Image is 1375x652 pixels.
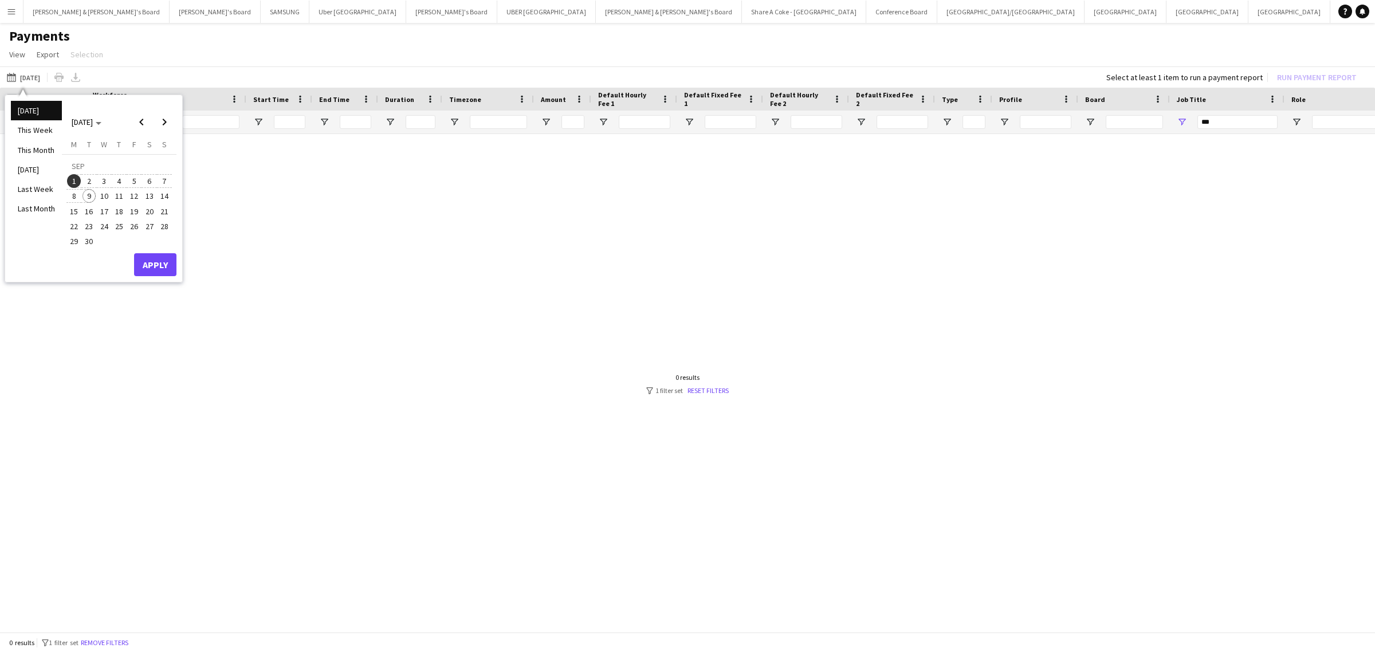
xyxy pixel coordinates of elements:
[112,174,127,188] button: 04-09-2025
[9,49,25,60] span: View
[112,203,127,218] button: 18-09-2025
[101,139,107,150] span: W
[97,174,112,188] button: 03-09-2025
[962,115,985,129] input: Type Filter Input
[127,189,141,203] span: 12
[1020,115,1071,129] input: Profile Filter Input
[67,234,81,248] span: 29
[81,174,96,188] button: 02-09-2025
[253,95,289,104] span: Start Time
[132,139,136,150] span: F
[153,111,176,133] button: Next month
[127,174,142,188] button: 05-09-2025
[143,219,156,233] span: 27
[937,1,1085,23] button: [GEOGRAPHIC_DATA]/[GEOGRAPHIC_DATA]
[78,637,131,649] button: Remove filters
[449,117,459,127] button: Open Filter Menu
[705,115,756,129] input: Default Fixed Fee 1 Filter Input
[112,174,126,188] span: 4
[112,219,127,234] button: 25-09-2025
[97,174,111,188] span: 3
[66,174,81,188] button: 01-09-2025
[67,112,106,132] button: Choose month and year
[142,174,156,188] button: 06-09-2025
[67,205,81,218] span: 15
[142,203,156,218] button: 20-09-2025
[127,205,141,218] span: 19
[470,115,527,129] input: Timezone Filter Input
[11,140,62,160] li: This Month
[143,189,156,203] span: 13
[67,219,81,233] span: 22
[81,234,96,249] button: 30-09-2025
[81,219,96,234] button: 23-09-2025
[142,188,156,203] button: 13-09-2025
[856,117,866,127] button: Open Filter Menu
[66,159,172,174] td: SEP
[82,174,96,188] span: 2
[1248,1,1330,23] button: [GEOGRAPHIC_DATA]
[157,203,172,218] button: 21-09-2025
[770,117,780,127] button: Open Filter Menu
[596,1,742,23] button: [PERSON_NAME] & [PERSON_NAME]'s Board
[561,115,584,129] input: Amount Filter Input
[147,139,152,150] span: S
[497,1,596,23] button: UBER [GEOGRAPHIC_DATA]
[11,120,62,140] li: This Week
[11,179,62,199] li: Last Week
[23,1,170,23] button: [PERSON_NAME] & [PERSON_NAME]'s Board
[127,174,141,188] span: 5
[274,115,305,129] input: Start Time Filter Input
[157,188,172,203] button: 14-09-2025
[877,115,928,129] input: Default Fixed Fee 2 Filter Input
[49,638,78,647] span: 1 filter set
[541,95,566,104] span: Amount
[130,111,153,133] button: Previous month
[157,219,172,234] button: 28-09-2025
[999,95,1022,104] span: Profile
[942,117,952,127] button: Open Filter Menu
[97,189,111,203] span: 10
[37,49,59,60] span: Export
[112,188,127,203] button: 11-09-2025
[158,174,171,188] span: 7
[158,205,171,218] span: 21
[67,174,81,188] span: 1
[598,117,608,127] button: Open Filter Menu
[742,1,866,23] button: Share A Coke - [GEOGRAPHIC_DATA]
[170,1,261,23] button: [PERSON_NAME]'s Board
[127,219,142,234] button: 26-09-2025
[619,115,670,129] input: Default Hourly Fee 1 Filter Input
[66,203,81,218] button: 15-09-2025
[261,1,309,23] button: SAMSUNG
[1177,117,1187,127] button: Open Filter Menu
[97,205,111,218] span: 17
[684,117,694,127] button: Open Filter Menu
[32,47,64,62] a: Export
[385,117,395,127] button: Open Filter Menu
[340,115,371,129] input: End Time Filter Input
[253,117,264,127] button: Open Filter Menu
[309,1,406,23] button: Uber [GEOGRAPHIC_DATA]
[385,95,414,104] span: Duration
[158,189,171,203] span: 14
[157,174,172,188] button: 07-09-2025
[1177,95,1206,104] span: Job Title
[158,219,171,233] span: 28
[1085,1,1166,23] button: [GEOGRAPHIC_DATA]
[82,234,96,248] span: 30
[684,91,742,108] span: Default Fixed Fee 1
[406,1,497,23] button: [PERSON_NAME]'s Board
[112,219,126,233] span: 25
[112,205,126,218] span: 18
[142,219,156,234] button: 27-09-2025
[182,115,239,129] input: Name Filter Input
[319,117,329,127] button: Open Filter Menu
[67,189,81,203] span: 8
[97,219,112,234] button: 24-09-2025
[81,188,96,203] button: 09-09-2025
[71,139,77,150] span: M
[82,189,96,203] span: 9
[1166,1,1248,23] button: [GEOGRAPHIC_DATA]
[1291,117,1302,127] button: Open Filter Menu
